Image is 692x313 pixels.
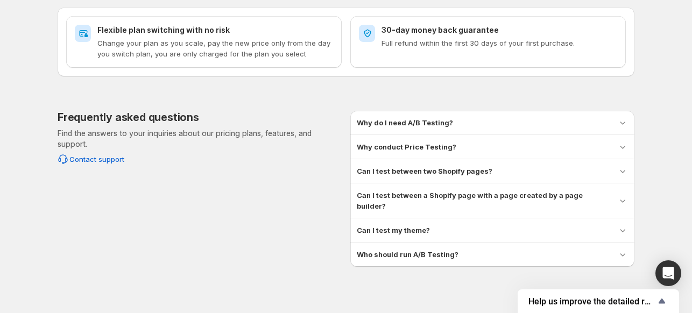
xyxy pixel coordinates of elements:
[382,38,617,48] p: Full refund within the first 30 days of your first purchase.
[357,225,430,236] h3: Can I test my theme?
[97,38,333,59] p: Change your plan as you scale, pay the new price only from the day you switch plan, you are only ...
[357,249,458,260] h3: Who should run A/B Testing?
[58,128,342,150] p: Find the answers to your inquiries about our pricing plans, features, and support.
[357,117,453,128] h3: Why do I need A/B Testing?
[357,166,492,176] h3: Can I test between two Shopify pages?
[69,154,124,165] span: Contact support
[51,151,131,168] button: Contact support
[357,190,609,211] h3: Can I test between a Shopify page with a page created by a page builder?
[528,296,655,307] span: Help us improve the detailed report for A/B campaigns
[97,25,333,35] h2: Flexible plan switching with no risk
[528,295,668,308] button: Show survey - Help us improve the detailed report for A/B campaigns
[58,111,199,124] h2: Frequently asked questions
[357,141,456,152] h3: Why conduct Price Testing?
[382,25,617,35] h2: 30-day money back guarantee
[655,260,681,286] div: Open Intercom Messenger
